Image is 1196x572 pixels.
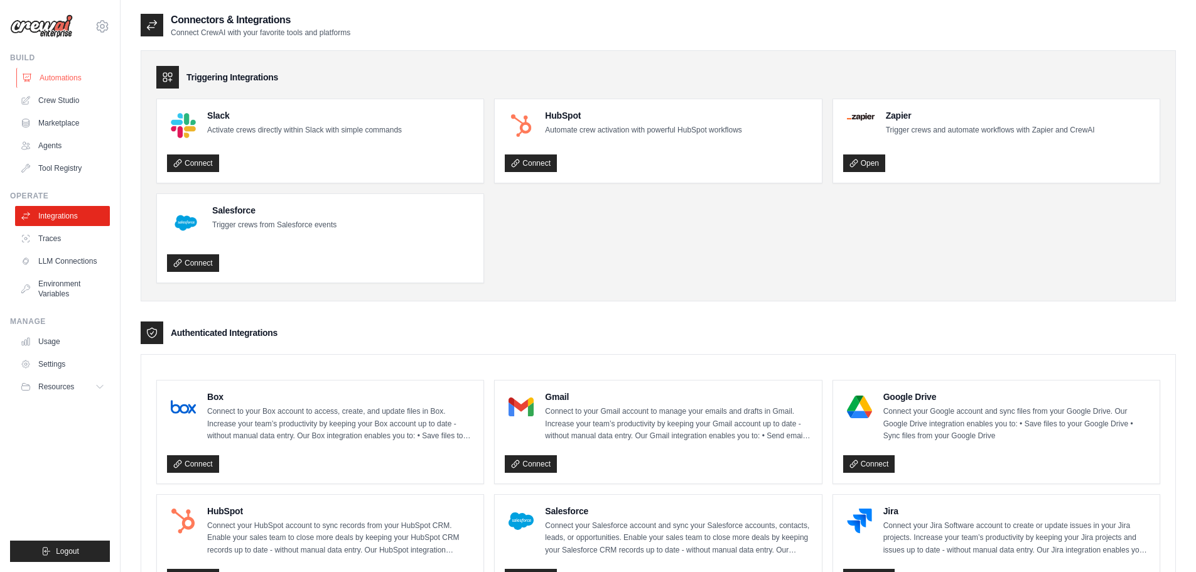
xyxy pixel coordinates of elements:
p: Connect your Salesforce account and sync your Salesforce accounts, contacts, leads, or opportunit... [545,520,811,557]
a: Settings [15,354,110,374]
a: Tool Registry [15,158,110,178]
img: Salesforce Logo [171,208,201,238]
img: Slack Logo [171,113,196,138]
p: Activate crews directly within Slack with simple commands [207,124,402,137]
h4: Google Drive [883,391,1150,403]
h4: HubSpot [207,505,473,517]
h4: Box [207,391,473,403]
img: Gmail Logo [509,394,534,419]
h4: HubSpot [545,109,741,122]
img: HubSpot Logo [171,509,196,534]
a: Connect [167,455,219,473]
p: Connect CrewAI with your favorite tools and platforms [171,28,350,38]
a: Crew Studio [15,90,110,111]
img: Box Logo [171,394,196,419]
h4: Salesforce [212,204,337,217]
img: HubSpot Logo [509,113,534,138]
h4: Jira [883,505,1150,517]
a: Usage [15,332,110,352]
a: Environment Variables [15,274,110,304]
p: Connect your Google account and sync files from your Google Drive. Our Google Drive integration e... [883,406,1150,443]
a: Traces [15,229,110,249]
button: Logout [10,541,110,562]
h3: Triggering Integrations [186,71,278,84]
p: Trigger crews from Salesforce events [212,219,337,232]
a: Marketplace [15,113,110,133]
div: Build [10,53,110,63]
a: Agents [15,136,110,156]
div: Operate [10,191,110,201]
p: Trigger crews and automate workflows with Zapier and CrewAI [886,124,1095,137]
img: Google Drive Logo [847,394,872,419]
h2: Connectors & Integrations [171,13,350,28]
a: LLM Connections [15,251,110,271]
a: Connect [505,455,557,473]
p: Automate crew activation with powerful HubSpot workflows [545,124,741,137]
button: Resources [15,377,110,397]
p: Connect your Jira Software account to create or update issues in your Jira projects. Increase you... [883,520,1150,557]
p: Connect to your Box account to access, create, and update files in Box. Increase your team’s prod... [207,406,473,443]
img: Salesforce Logo [509,509,534,534]
img: Jira Logo [847,509,872,534]
h4: Slack [207,109,402,122]
a: Open [843,154,885,172]
a: Automations [16,68,111,88]
span: Logout [56,546,79,556]
h3: Authenticated Integrations [171,326,277,339]
h4: Salesforce [545,505,811,517]
img: Logo [10,14,73,38]
p: Connect your HubSpot account to sync records from your HubSpot CRM. Enable your sales team to clo... [207,520,473,557]
a: Connect [167,254,219,272]
a: Connect [843,455,895,473]
span: Resources [38,382,74,392]
a: Integrations [15,206,110,226]
a: Connect [505,154,557,172]
div: Manage [10,316,110,326]
a: Connect [167,154,219,172]
h4: Gmail [545,391,811,403]
h4: Zapier [886,109,1095,122]
img: Zapier Logo [847,113,875,121]
p: Connect to your Gmail account to manage your emails and drafts in Gmail. Increase your team’s pro... [545,406,811,443]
